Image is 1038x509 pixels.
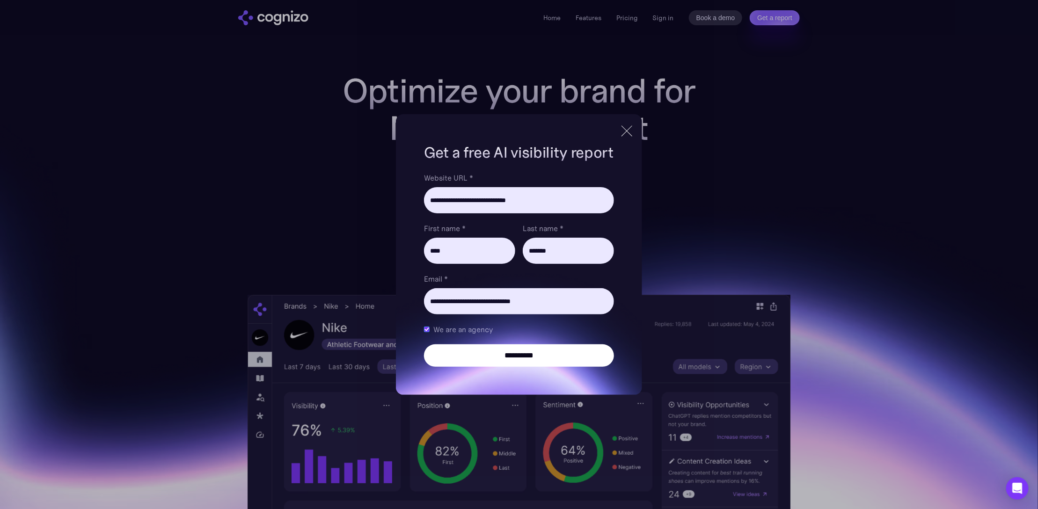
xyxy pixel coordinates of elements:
span: We are an agency [433,324,493,335]
label: Website URL * [424,172,614,183]
label: First name * [424,223,515,234]
div: Open Intercom Messenger [1006,477,1029,500]
h1: Get a free AI visibility report [424,142,614,163]
label: Email * [424,273,614,284]
label: Last name * [523,223,614,234]
form: Brand Report Form [424,172,614,367]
